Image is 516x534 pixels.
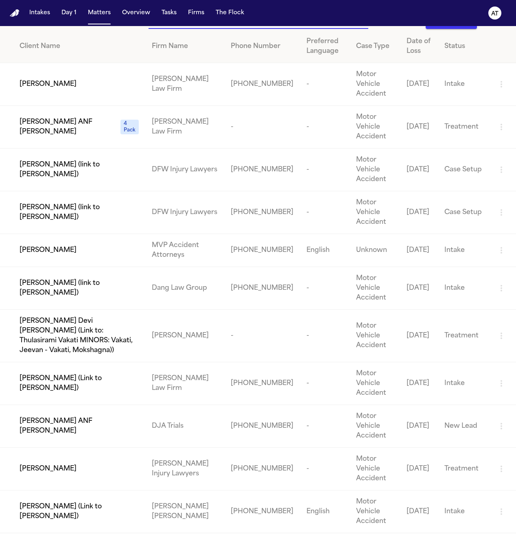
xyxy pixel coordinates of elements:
td: - [224,310,300,362]
td: [DATE] [400,448,438,490]
td: [DATE] [400,490,438,533]
td: Unknown [350,234,400,267]
td: Motor Vehicle Accident [350,63,400,106]
a: The Flock [212,6,247,20]
td: - [300,267,350,310]
td: [DATE] [400,405,438,448]
td: - [300,191,350,234]
span: [PERSON_NAME] [20,79,77,89]
td: [PERSON_NAME] Law Firm [145,106,224,149]
td: [PHONE_NUMBER] [224,149,300,191]
td: - [300,448,350,490]
td: [PHONE_NUMBER] [224,405,300,448]
td: Motor Vehicle Accident [350,362,400,405]
td: Intake [438,267,490,310]
button: Intakes [26,6,53,20]
td: DJA Trials [145,405,224,448]
td: Case Setup [438,149,490,191]
button: Matters [85,6,114,20]
span: [PERSON_NAME] (link to [PERSON_NAME]) [20,278,139,298]
td: New Lead [438,405,490,448]
td: [PERSON_NAME] Law Firm [145,63,224,106]
span: [PERSON_NAME] [20,464,77,474]
td: Motor Vehicle Accident [350,149,400,191]
td: [PHONE_NUMBER] [224,362,300,405]
td: DFW Injury Lawyers [145,191,224,234]
td: Intake [438,362,490,405]
td: - [300,362,350,405]
span: [PERSON_NAME] (Link to [PERSON_NAME]) [20,502,139,521]
td: Motor Vehicle Accident [350,267,400,310]
td: Treatment [438,106,490,149]
td: English [300,234,350,267]
td: Treatment [438,448,490,490]
td: [DATE] [400,310,438,362]
td: Motor Vehicle Accident [350,448,400,490]
td: English [300,490,350,533]
span: [PERSON_NAME] Devi [PERSON_NAME] (Link to: Thulasirami Vakati MINORS: Vakati, Jeevan - Vakati, Mo... [20,316,139,355]
span: [PERSON_NAME] (Link to [PERSON_NAME]) [20,374,139,393]
td: [PHONE_NUMBER] [224,191,300,234]
td: Dang Law Group [145,267,224,310]
span: 4 Pack [120,120,139,134]
div: Firm Name [152,42,218,51]
td: Motor Vehicle Accident [350,310,400,362]
td: Treatment [438,310,490,362]
img: Finch Logo [10,9,20,17]
td: [DATE] [400,362,438,405]
span: [PERSON_NAME] ANF [PERSON_NAME] [20,416,139,436]
td: [PERSON_NAME] [PERSON_NAME] [145,490,224,533]
td: [PHONE_NUMBER] [224,234,300,267]
td: MVP Accident Attorneys [145,234,224,267]
div: Phone Number [231,42,293,51]
span: [PERSON_NAME] ANF [PERSON_NAME] [20,117,117,137]
td: [DATE] [400,63,438,106]
td: [PHONE_NUMBER] [224,63,300,106]
td: [DATE] [400,191,438,234]
td: [DATE] [400,149,438,191]
td: Intake [438,234,490,267]
td: Case Setup [438,191,490,234]
div: Client Name [20,42,139,51]
div: Status [444,42,483,51]
td: [DATE] [400,234,438,267]
span: [PERSON_NAME] (link to [PERSON_NAME]) [20,160,139,179]
td: [PHONE_NUMBER] [224,448,300,490]
a: Home [10,9,20,17]
td: [PERSON_NAME] [145,310,224,362]
td: Motor Vehicle Accident [350,106,400,149]
td: [DATE] [400,106,438,149]
td: Intake [438,490,490,533]
span: [PERSON_NAME] (link to [PERSON_NAME]) [20,203,139,222]
td: - [300,106,350,149]
button: Day 1 [58,6,80,20]
td: Intake [438,63,490,106]
button: Firms [185,6,208,20]
td: - [300,405,350,448]
button: Overview [119,6,153,20]
span: [PERSON_NAME] [20,245,77,255]
td: Motor Vehicle Accident [350,191,400,234]
td: [PERSON_NAME] Law Firm [145,362,224,405]
td: Motor Vehicle Accident [350,490,400,533]
td: [PERSON_NAME] Injury Lawyers [145,448,224,490]
td: - [300,310,350,362]
td: [PHONE_NUMBER] [224,267,300,310]
td: - [224,106,300,149]
div: Case Type [356,42,394,51]
td: Motor Vehicle Accident [350,405,400,448]
button: Tasks [158,6,180,20]
div: Date of Loss [407,37,432,56]
div: Preferred Language [306,37,343,56]
td: - [300,149,350,191]
td: [PHONE_NUMBER] [224,490,300,533]
td: - [300,63,350,106]
td: DFW Injury Lawyers [145,149,224,191]
td: [DATE] [400,267,438,310]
